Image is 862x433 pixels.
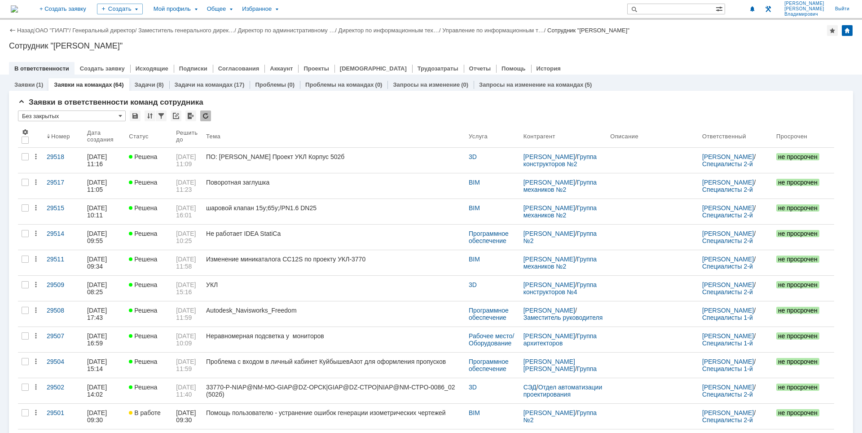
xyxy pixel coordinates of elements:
[501,65,525,72] a: Помощь
[469,358,510,372] a: Программное обеспечение
[125,301,172,327] a: Решена
[773,353,834,378] a: не просрочен
[702,314,768,336] a: Специалисты 1-й линии [GEOGRAPHIC_DATA]
[763,4,774,14] a: Перейти в интерфейс администратора
[72,27,135,34] a: Генеральный директор
[43,378,84,403] a: 29502
[523,384,537,391] a: СЭД
[14,65,69,72] a: В ответственности
[129,204,157,212] span: Решена
[47,153,80,160] div: 29518
[523,332,575,340] a: [PERSON_NAME]
[172,301,202,327] a: [DATE] 11:59
[43,199,84,224] a: 29515
[172,353,202,378] a: [DATE] 11:59
[176,281,198,296] span: [DATE] 15:16
[22,128,29,136] span: Настройки
[206,133,221,140] div: Тема
[84,250,125,275] a: [DATE] 09:34
[776,153,819,160] span: не просрочен
[43,276,84,301] a: 29509
[11,5,18,13] a: Перейти на домашнюю страницу
[113,81,123,88] div: (64)
[125,225,172,250] a: Решена
[702,288,768,310] a: Специалисты 2-й линии САПР [GEOGRAPHIC_DATA]
[206,204,462,212] div: шаровой клапан 15y;65y;/PN1.6 DN25
[702,186,768,208] a: Специалисты 2-й линии САПР [GEOGRAPHIC_DATA]
[776,307,819,314] span: не просрочен
[125,378,172,403] a: Решена
[47,281,80,288] div: 29509
[43,250,84,275] a: 29511
[523,133,555,140] div: Контрагент
[702,332,769,347] div: /
[702,256,754,263] a: [PERSON_NAME]
[523,314,604,328] a: Заместитель руководителя управления
[442,27,547,34] div: /
[469,65,491,72] a: Отчеты
[125,148,172,173] a: Решена
[776,384,819,391] span: не просрочен
[702,409,754,416] a: [PERSON_NAME]
[523,256,603,270] div: /
[469,230,510,244] a: Программное обеспечение
[206,256,462,263] div: Изменение миникаталога CC12S по проекту УКЛ-3770
[35,27,73,34] div: /
[610,133,638,140] div: Описание
[84,327,125,352] a: [DATE] 16:59
[32,409,40,416] div: Действия
[176,179,198,193] span: [DATE] 11:23
[523,153,603,168] div: /
[202,148,465,173] a: ПО: [PERSON_NAME] Проект УКЛ Корпус 502б
[47,358,80,365] div: 29504
[234,81,244,88] div: (17)
[125,199,172,224] a: Решена
[702,365,768,387] a: Специалисты 1-й линии [GEOGRAPHIC_DATA]
[702,358,754,365] a: [PERSON_NAME]
[84,378,125,403] a: [DATE] 14:02
[129,307,157,314] span: Решена
[14,81,35,88] a: Заявки
[84,125,125,148] th: Дата создания
[138,27,234,34] a: Заместитель генерального дирек…
[523,281,575,288] a: [PERSON_NAME]
[32,179,40,186] div: Действия
[179,65,207,72] a: Подписки
[523,179,603,193] div: /
[702,153,754,160] a: [PERSON_NAME]
[523,204,603,219] div: /
[87,384,109,398] div: [DATE] 14:02
[523,307,603,321] div: /
[172,378,202,403] a: [DATE] 11:40
[206,358,462,365] div: Проблема с входом в личный кабинет КуйбышевАзот для оформления пропусков
[87,179,109,193] div: [DATE] 11:05
[11,5,18,13] img: logo
[523,332,603,347] div: /
[176,409,198,424] span: [DATE] 09:30
[523,230,575,237] a: [PERSON_NAME]
[523,281,598,296] a: Группа конструкторов №4
[84,148,125,173] a: [DATE] 11:16
[202,125,465,148] th: Тема
[339,27,439,34] a: Директор по информационным тех…
[32,307,40,314] div: Действия
[84,404,125,429] a: [DATE] 09:30
[206,307,462,314] div: Autodesk_Navisworks_Freedom
[776,281,819,288] span: не просрочен
[202,301,465,327] a: Autodesk_Navisworks_Freedom
[202,173,465,199] a: Поворотная заглушка
[287,81,295,88] div: (0)
[202,250,465,275] a: Изменение миникаталога CC12S по проекту УКЛ-3770
[523,204,575,212] a: [PERSON_NAME]
[776,358,819,365] span: не просрочен
[523,230,598,244] a: Группа №2
[776,230,819,237] span: не просрочен
[702,204,769,219] div: /
[523,204,598,219] a: Группа механиков №2
[32,358,40,365] div: Действия
[218,65,259,72] a: Согласования
[72,27,138,34] div: /
[135,81,155,88] a: Задачи
[47,384,80,391] div: 29502
[129,384,157,391] span: Решена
